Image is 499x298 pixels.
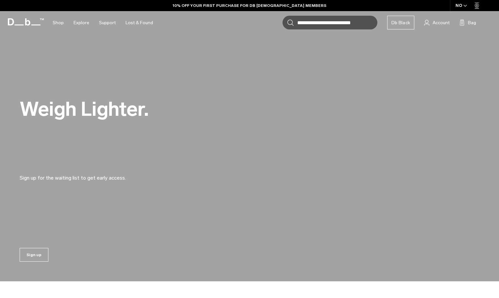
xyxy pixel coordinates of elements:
[173,3,326,9] a: 10% OFF YOUR FIRST PURCHASE FOR DB [DEMOGRAPHIC_DATA] MEMBERS
[99,11,116,34] a: Support
[48,11,158,34] nav: Main Navigation
[459,19,476,26] button: Bag
[20,248,48,262] a: Sign up
[74,11,89,34] a: Explore
[53,11,64,34] a: Shop
[20,166,177,182] p: Sign up for the waiting list to get early access.
[20,99,314,119] h2: Weigh Lighter.
[126,11,153,34] a: Lost & Found
[433,19,450,26] span: Account
[468,19,476,26] span: Bag
[424,19,450,26] a: Account
[387,16,414,29] a: Db Black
